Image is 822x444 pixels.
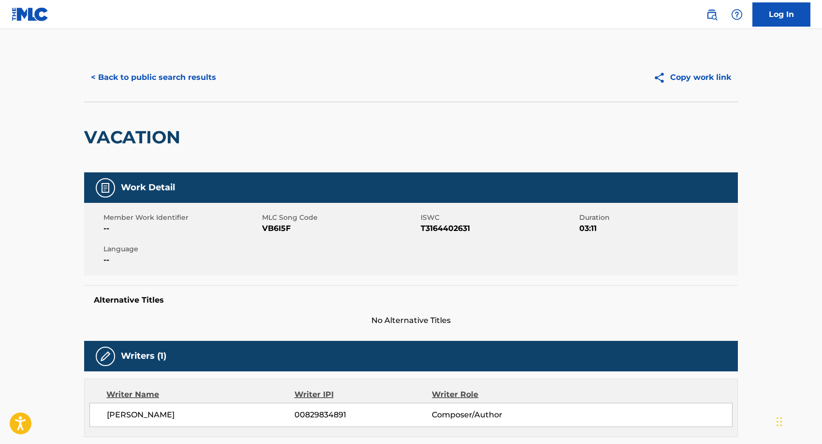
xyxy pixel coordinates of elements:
a: Public Search [702,5,721,24]
span: ISWC [421,213,577,223]
img: MLC Logo [12,7,49,21]
button: < Back to public search results [84,65,223,90]
div: Drag [777,407,782,436]
a: Log In [752,2,810,27]
span: 00829834891 [294,409,432,421]
span: No Alternative Titles [84,315,738,326]
span: VB6I5F [262,223,418,234]
img: search [706,9,718,20]
h5: Alternative Titles [94,295,728,305]
span: [PERSON_NAME] [107,409,294,421]
button: Copy work link [646,65,738,90]
span: Composer/Author [432,409,557,421]
h5: Writers (1) [121,351,166,362]
img: Copy work link [653,72,670,84]
span: Language [103,244,260,254]
div: Writer Name [106,389,294,400]
span: MLC Song Code [262,213,418,223]
span: 03:11 [579,223,735,234]
span: -- [103,254,260,266]
img: Work Detail [100,182,111,194]
h2: VACATION [84,126,185,148]
div: Writer IPI [294,389,432,400]
span: -- [103,223,260,234]
img: help [731,9,743,20]
span: Member Work Identifier [103,213,260,223]
span: Duration [579,213,735,223]
iframe: Chat Widget [774,398,822,444]
div: Help [727,5,747,24]
img: Writers [100,351,111,362]
div: Writer Role [432,389,557,400]
span: T3164402631 [421,223,577,234]
h5: Work Detail [121,182,175,193]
